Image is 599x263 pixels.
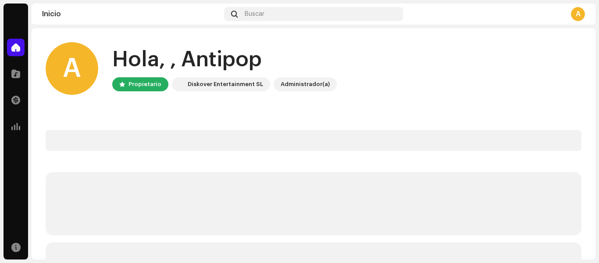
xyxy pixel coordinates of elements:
div: Diskover Entertainment SL [188,79,263,90]
div: A [571,7,585,21]
img: 297a105e-aa6c-4183-9ff4-27133c00f2e2 [174,79,184,90]
div: Hola, , Antipop [112,46,337,74]
div: Propietario [128,79,161,90]
div: Administrador(a) [281,79,330,90]
div: A [46,42,98,95]
span: Buscar [245,11,264,18]
div: Inicio [42,11,221,18]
